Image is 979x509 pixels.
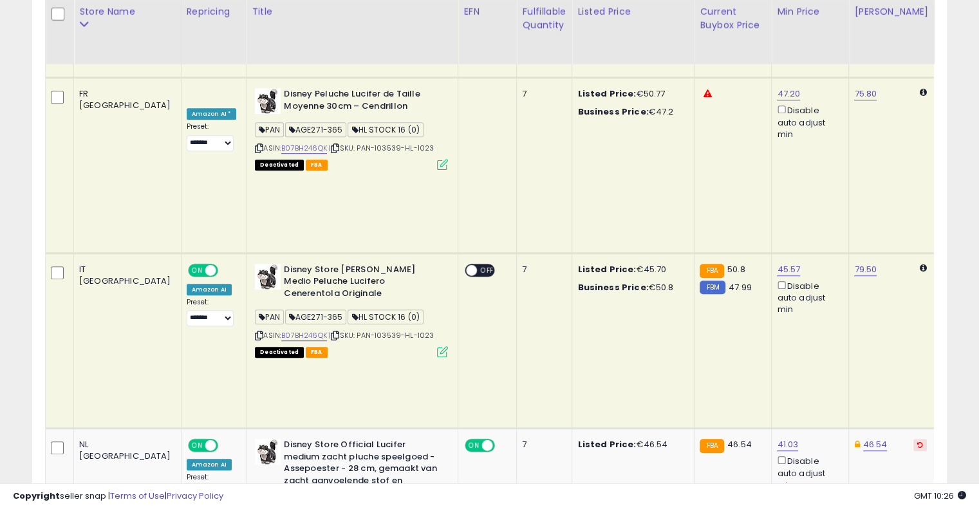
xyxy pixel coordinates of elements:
[285,310,347,324] span: AGE271-365
[854,5,931,19] div: [PERSON_NAME]
[577,282,684,293] div: €50.8
[777,438,798,451] a: 41.03
[187,5,241,19] div: Repricing
[216,264,236,275] span: OFF
[777,103,839,140] div: Disable auto adjust min
[727,263,745,275] span: 50.8
[255,310,284,324] span: PAN
[284,88,440,115] b: Disney Peluche Lucifer de Taille Moyenne 30cm – Cendrillon
[522,264,562,275] div: 7
[914,490,966,502] span: 2025-10-8 10:26 GMT
[522,5,566,32] div: Fulfillable Quantity
[187,459,232,470] div: Amazon AI
[777,5,843,19] div: Min Price
[110,490,165,502] a: Terms of Use
[13,490,60,502] strong: Copyright
[522,439,562,450] div: 7
[284,264,440,303] b: Disney Store [PERSON_NAME] Medio Peluche Lucifero Cenerentola Originale
[700,5,766,32] div: Current Buybox Price
[187,298,237,327] div: Preset:
[777,279,839,316] div: Disable auto adjust min
[777,454,839,491] div: Disable auto adjust min
[329,143,434,153] span: | SKU: PAN-103539-HL-1023
[167,490,223,502] a: Privacy Policy
[306,160,328,171] span: FBA
[577,106,684,118] div: €47.2
[577,5,689,19] div: Listed Price
[700,439,723,453] small: FBA
[255,160,304,171] span: All listings that are unavailable for purchase on Amazon for any reason other than out-of-stock
[700,281,725,294] small: FBM
[79,264,171,287] div: IT [GEOGRAPHIC_DATA]
[577,263,636,275] b: Listed Price:
[577,439,684,450] div: €46.54
[187,108,237,120] div: Amazon AI *
[854,88,877,100] a: 75.80
[281,143,327,154] a: B07BH246QK
[777,263,800,276] a: 45.57
[216,440,236,451] span: OFF
[863,438,888,451] a: 46.54
[854,263,877,276] a: 79.50
[493,440,514,451] span: OFF
[13,490,223,503] div: seller snap | |
[189,264,205,275] span: ON
[329,330,434,340] span: | SKU: PAN-103539-HL-1023
[522,88,562,100] div: 7
[189,440,205,451] span: ON
[79,88,171,111] div: FR [GEOGRAPHIC_DATA]
[255,439,281,465] img: 413xDcQAmAL._SL40_.jpg
[255,264,281,290] img: 413xDcQAmAL._SL40_.jpg
[348,310,423,324] span: HL STOCK 16 (0)
[727,438,752,450] span: 46.54
[255,264,448,356] div: ASIN:
[187,284,232,295] div: Amazon AI
[729,281,752,293] span: 47.99
[79,5,176,19] div: Store Name
[281,330,327,341] a: B07BH246QK
[577,88,684,100] div: €50.77
[577,106,648,118] b: Business Price:
[777,88,800,100] a: 47.20
[348,122,423,137] span: HL STOCK 16 (0)
[477,264,498,275] span: OFF
[466,440,482,451] span: ON
[255,88,448,169] div: ASIN:
[577,264,684,275] div: €45.70
[306,347,328,358] span: FBA
[700,264,723,278] small: FBA
[285,122,347,137] span: AGE271-365
[577,281,648,293] b: Business Price:
[577,88,636,100] b: Listed Price:
[577,438,636,450] b: Listed Price:
[252,5,452,19] div: Title
[255,88,281,114] img: 413xDcQAmAL._SL40_.jpg
[255,347,304,358] span: All listings that are unavailable for purchase on Amazon for any reason other than out-of-stock
[187,122,237,151] div: Preset:
[463,5,511,19] div: EFN
[79,439,171,462] div: NL [GEOGRAPHIC_DATA]
[255,122,284,137] span: PAN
